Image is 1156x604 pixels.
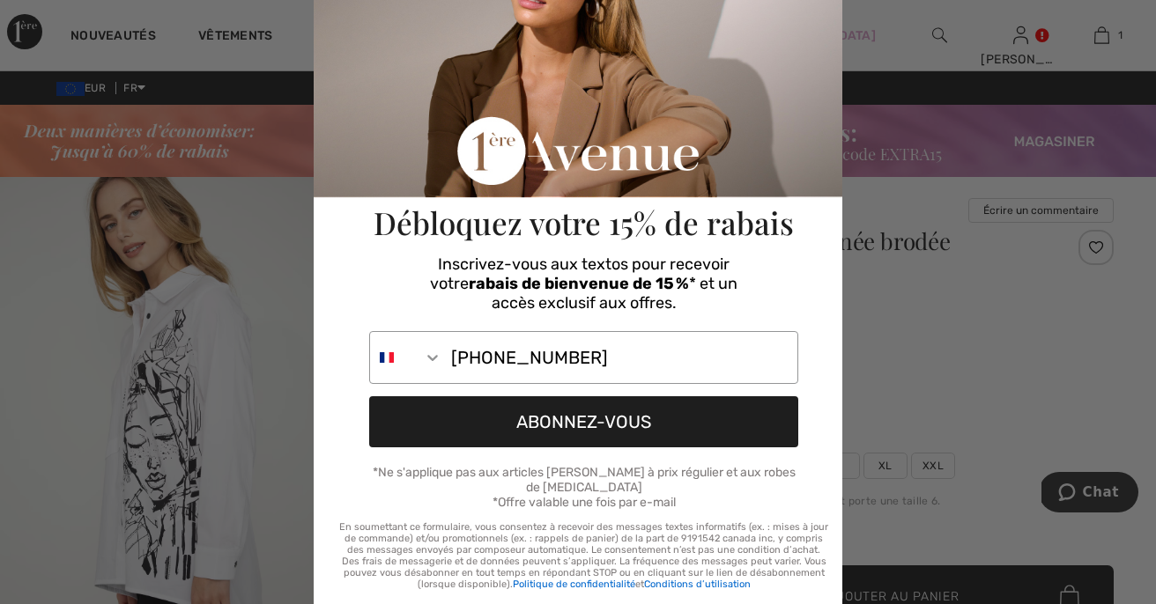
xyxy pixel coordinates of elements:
a: Conditions d’utilisation [644,578,751,590]
span: Chat [41,12,78,28]
a: Politique de confidentialité [513,578,635,590]
span: *Offre valable une fois par e-mail [493,495,676,510]
img: Martinique [380,350,394,365]
button: Search Countries [370,332,442,383]
span: *Ne s'applique pas aux articles [PERSON_NAME] à prix régulier et aux robes de [MEDICAL_DATA] [373,465,796,495]
p: En soumettant ce formulaire, vous consentez à recevoir des messages textes informatifs (ex. : mis... [339,521,828,590]
span: rabais de bienvenue de 15 % [469,274,689,293]
button: ABONNEZ-VOUS [369,396,798,447]
span: Débloquez votre 15% de rabais [374,202,794,243]
span: Inscrivez-vous aux textos pour recevoir votre * et un accès exclusif aux offres. [430,254,737,313]
input: Téléphone [442,332,797,383]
